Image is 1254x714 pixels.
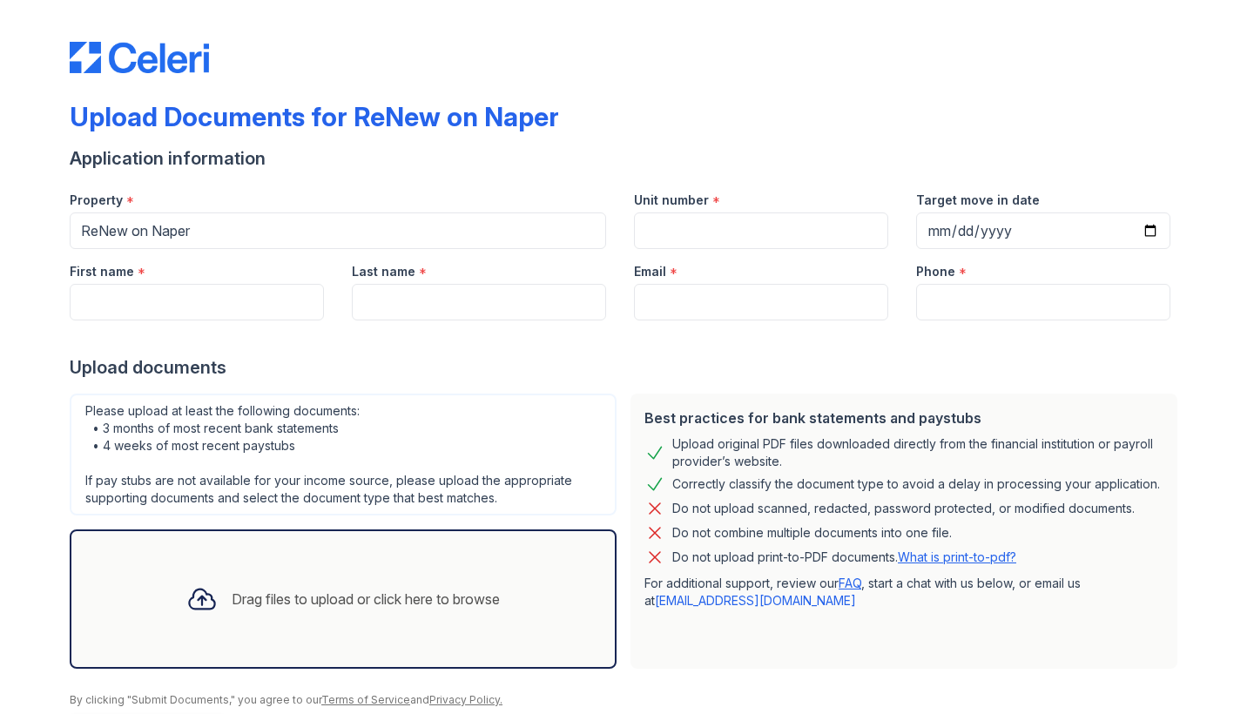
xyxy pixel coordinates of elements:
[70,42,209,73] img: CE_Logo_Blue-a8612792a0a2168367f1c8372b55b34899dd931a85d93a1a3d3e32e68fde9ad4.png
[70,101,559,132] div: Upload Documents for ReNew on Naper
[634,263,666,280] label: Email
[644,575,1163,610] p: For additional support, review our , start a chat with us below, or email us at
[644,408,1163,428] div: Best practices for bank statements and paystubs
[70,192,123,209] label: Property
[672,522,952,543] div: Do not combine multiple documents into one file.
[70,355,1184,380] div: Upload documents
[352,263,415,280] label: Last name
[634,192,709,209] label: Unit number
[70,693,1184,707] div: By clicking "Submit Documents," you agree to our and
[70,263,134,280] label: First name
[321,693,410,706] a: Terms of Service
[70,146,1184,171] div: Application information
[672,498,1135,519] div: Do not upload scanned, redacted, password protected, or modified documents.
[916,263,955,280] label: Phone
[70,394,617,515] div: Please upload at least the following documents: • 3 months of most recent bank statements • 4 wee...
[655,593,856,608] a: [EMAIL_ADDRESS][DOMAIN_NAME]
[232,589,500,610] div: Drag files to upload or click here to browse
[672,549,1016,566] p: Do not upload print-to-PDF documents.
[916,192,1040,209] label: Target move in date
[672,474,1160,495] div: Correctly classify the document type to avoid a delay in processing your application.
[429,693,502,706] a: Privacy Policy.
[839,576,861,590] a: FAQ
[898,549,1016,564] a: What is print-to-pdf?
[672,435,1163,470] div: Upload original PDF files downloaded directly from the financial institution or payroll provider’...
